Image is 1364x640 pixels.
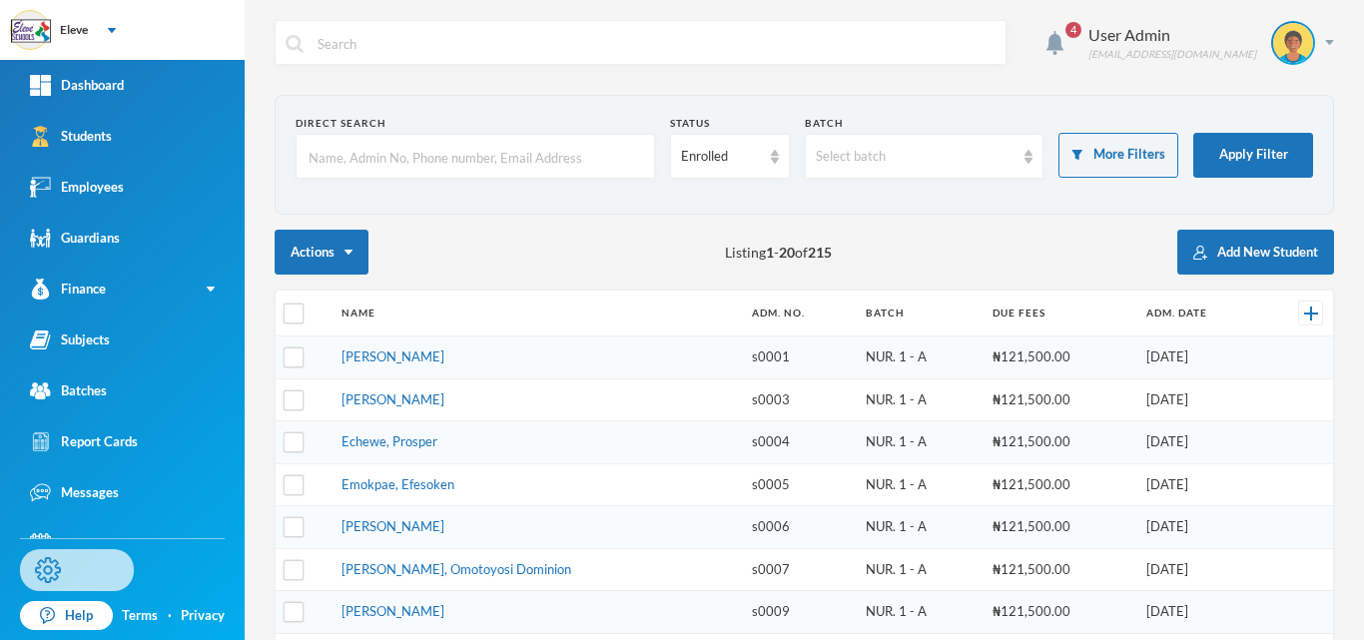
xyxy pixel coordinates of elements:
[1136,548,1263,591] td: [DATE]
[181,606,225,626] a: Privacy
[341,433,437,449] a: Echewe, Prosper
[742,591,856,634] td: s0009
[1136,463,1263,506] td: [DATE]
[742,506,856,549] td: s0006
[742,548,856,591] td: s0007
[286,35,304,53] img: search
[808,244,832,261] b: 215
[742,421,856,464] td: s0004
[742,463,856,506] td: s0005
[30,75,124,96] div: Dashboard
[11,11,51,51] img: logo
[1136,336,1263,379] td: [DATE]
[983,548,1136,591] td: ₦121,500.00
[341,391,444,407] a: [PERSON_NAME]
[30,126,112,147] div: Students
[30,177,124,198] div: Employees
[30,431,138,452] div: Report Cards
[30,482,119,503] div: Messages
[742,336,856,379] td: s0001
[742,291,856,336] th: Adm. No.
[341,476,454,492] a: Emokpae, Efesoken
[20,601,113,631] a: Help
[1193,133,1313,178] button: Apply Filter
[1088,47,1256,62] div: [EMAIL_ADDRESS][DOMAIN_NAME]
[856,463,983,506] td: NUR. 1 - A
[816,147,1016,167] div: Select batch
[1136,378,1263,421] td: [DATE]
[805,116,1044,131] div: Batch
[341,348,444,364] a: [PERSON_NAME]
[30,380,107,401] div: Batches
[332,291,741,336] th: Name
[1058,133,1178,178] button: More Filters
[122,606,158,626] a: Terms
[856,591,983,634] td: NUR. 1 - A
[766,244,774,261] b: 1
[1136,421,1263,464] td: [DATE]
[30,279,106,300] div: Finance
[1136,591,1263,634] td: [DATE]
[341,603,444,619] a: [PERSON_NAME]
[30,533,100,554] div: Events
[1177,230,1334,275] button: Add New Student
[983,378,1136,421] td: ₦121,500.00
[341,561,571,577] a: [PERSON_NAME], Omotoyosi Dominion
[275,230,368,275] button: Actions
[296,116,655,131] div: Direct Search
[856,336,983,379] td: NUR. 1 - A
[983,463,1136,506] td: ₦121,500.00
[983,336,1136,379] td: ₦121,500.00
[681,147,761,167] div: Enrolled
[1136,291,1263,336] th: Adm. Date
[725,242,832,263] span: Listing - of
[856,506,983,549] td: NUR. 1 - A
[1273,23,1313,63] img: STUDENT
[1088,23,1256,47] div: User Admin
[20,549,134,591] a: Settings
[1065,22,1081,38] span: 4
[779,244,795,261] b: 20
[856,378,983,421] td: NUR. 1 - A
[30,228,120,249] div: Guardians
[856,548,983,591] td: NUR. 1 - A
[983,421,1136,464] td: ₦121,500.00
[1304,307,1318,320] img: +
[168,606,172,626] div: ·
[983,506,1136,549] td: ₦121,500.00
[316,21,996,66] input: Search
[670,116,790,131] div: Status
[1136,506,1263,549] td: [DATE]
[30,329,110,350] div: Subjects
[60,21,88,39] div: Eleve
[983,291,1136,336] th: Due Fees
[341,518,444,534] a: [PERSON_NAME]
[856,291,983,336] th: Batch
[307,135,644,180] input: Name, Admin No, Phone number, Email Address
[983,591,1136,634] td: ₦121,500.00
[742,378,856,421] td: s0003
[856,421,983,464] td: NUR. 1 - A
